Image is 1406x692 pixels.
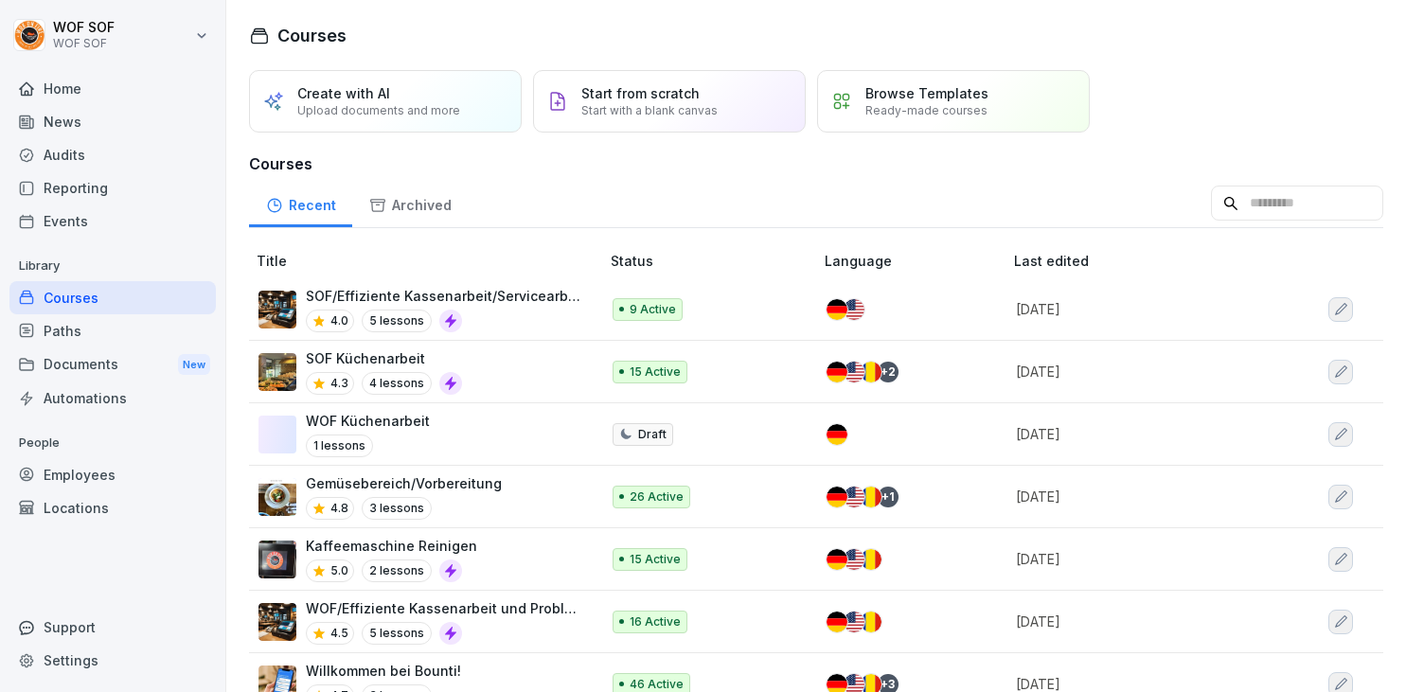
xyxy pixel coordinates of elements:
p: 4.5 [330,625,348,642]
p: Willkommen bei Bounti! [306,661,461,681]
p: Ready-made courses [865,103,988,117]
img: us.svg [844,549,864,570]
img: hylcge7l2zcqk2935eqvc2vv.png [258,291,296,328]
img: de.svg [827,299,847,320]
p: People [9,428,216,458]
img: de.svg [827,549,847,570]
p: [DATE] [1016,612,1266,631]
a: DocumentsNew [9,347,216,382]
p: WOF Küchenarbeit [306,411,430,431]
a: Courses [9,281,216,314]
img: t9bprv5h1a314rxrkj0f2e0c.png [258,478,296,516]
img: us.svg [844,299,864,320]
p: Start with a blank canvas [581,103,718,117]
a: News [9,105,216,138]
p: SOF/Effiziente Kassenarbeit/Servicearbeit und Problemlösungen [306,286,580,306]
img: de.svg [827,487,847,507]
p: 2 lessons [362,559,432,582]
img: ro.svg [861,487,881,507]
p: 4.0 [330,312,348,329]
img: ro.svg [861,362,881,382]
p: Title [257,251,603,271]
img: tqwtw9r94l6pcd0yz7rr6nlj.png [258,353,296,391]
p: [DATE] [1016,362,1266,381]
a: Settings [9,644,216,677]
img: ro.svg [861,549,881,570]
img: de.svg [827,612,847,632]
h1: Courses [277,23,347,48]
p: WOF SOF [53,20,115,36]
img: us.svg [844,487,864,507]
img: us.svg [844,612,864,632]
p: 9 Active [630,301,676,318]
div: New [178,354,210,376]
p: [DATE] [1016,299,1266,319]
img: t1sr1n5hoioeeo4igem1edyi.png [258,541,296,578]
p: Draft [638,426,667,443]
p: 4.8 [330,500,348,517]
img: hylcge7l2zcqk2935eqvc2vv.png [258,603,296,641]
a: Events [9,204,216,238]
div: Support [9,611,216,644]
p: Kaffeemaschine Reinigen [306,536,477,556]
img: ro.svg [861,612,881,632]
img: us.svg [844,362,864,382]
div: + 1 [878,487,899,507]
a: Locations [9,491,216,524]
p: 16 Active [630,613,681,630]
p: 5 lessons [362,622,432,645]
p: 26 Active [630,488,684,506]
p: 4.3 [330,375,348,392]
div: + 2 [878,362,899,382]
p: Create with AI [297,85,390,101]
p: Library [9,251,216,281]
p: Start from scratch [581,85,700,101]
p: SOF Küchenarbeit [306,348,462,368]
p: Gemüsebereich/Vorbereitung [306,473,502,493]
p: Language [825,251,1006,271]
p: 15 Active [630,364,681,381]
p: [DATE] [1016,549,1266,569]
h3: Courses [249,152,1383,175]
p: Upload documents and more [297,103,460,117]
p: 5.0 [330,562,348,579]
img: de.svg [827,424,847,445]
p: 5 lessons [362,310,432,332]
a: Archived [352,179,468,227]
a: Home [9,72,216,105]
p: Status [611,251,816,271]
p: 4 lessons [362,372,432,395]
a: Employees [9,458,216,491]
a: Reporting [9,171,216,204]
img: de.svg [827,362,847,382]
p: [DATE] [1016,487,1266,506]
p: 3 lessons [362,497,432,520]
a: Paths [9,314,216,347]
div: Documents [9,347,216,382]
p: Browse Templates [865,85,988,101]
p: [DATE] [1016,424,1266,444]
a: Audits [9,138,216,171]
p: Last edited [1014,251,1289,271]
p: 15 Active [630,551,681,568]
p: 1 lessons [306,435,373,457]
p: WOF SOF [53,37,115,50]
a: Recent [249,179,352,227]
a: Automations [9,381,216,415]
p: WOF/Effiziente Kassenarbeit und Problemlösungen [306,598,580,618]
